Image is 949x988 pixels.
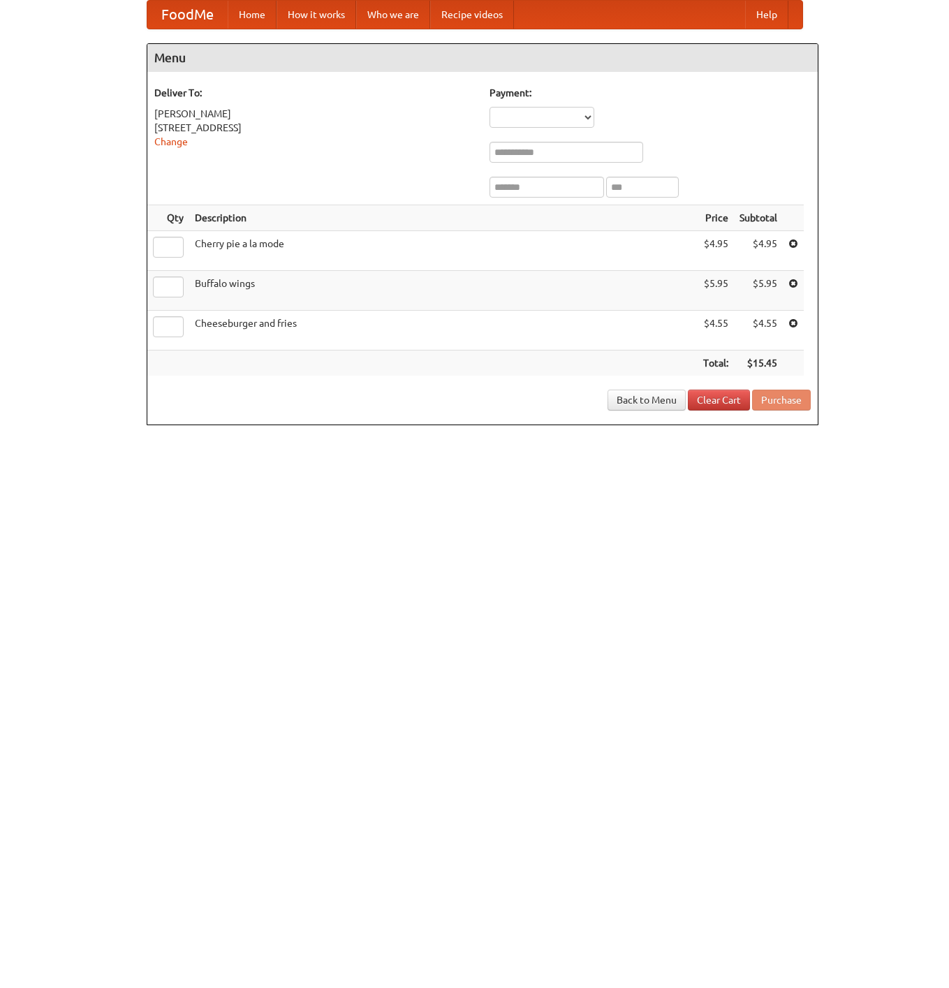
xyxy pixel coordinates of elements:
h4: Menu [147,44,818,72]
td: $4.95 [698,231,734,271]
th: Qty [147,205,189,231]
div: [STREET_ADDRESS] [154,121,476,135]
a: Recipe videos [430,1,514,29]
div: [PERSON_NAME] [154,107,476,121]
td: $4.55 [734,311,783,351]
a: How it works [277,1,356,29]
td: Cherry pie a la mode [189,231,698,271]
h5: Payment: [490,86,811,100]
th: Subtotal [734,205,783,231]
td: $5.95 [698,271,734,311]
a: FoodMe [147,1,228,29]
td: $4.95 [734,231,783,271]
th: Description [189,205,698,231]
th: Price [698,205,734,231]
td: $5.95 [734,271,783,311]
h5: Deliver To: [154,86,476,100]
th: $15.45 [734,351,783,376]
a: Home [228,1,277,29]
a: Who we are [356,1,430,29]
a: Back to Menu [608,390,686,411]
td: Cheeseburger and fries [189,311,698,351]
button: Purchase [752,390,811,411]
td: Buffalo wings [189,271,698,311]
a: Change [154,136,188,147]
a: Help [745,1,788,29]
td: $4.55 [698,311,734,351]
th: Total: [698,351,734,376]
a: Clear Cart [688,390,750,411]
